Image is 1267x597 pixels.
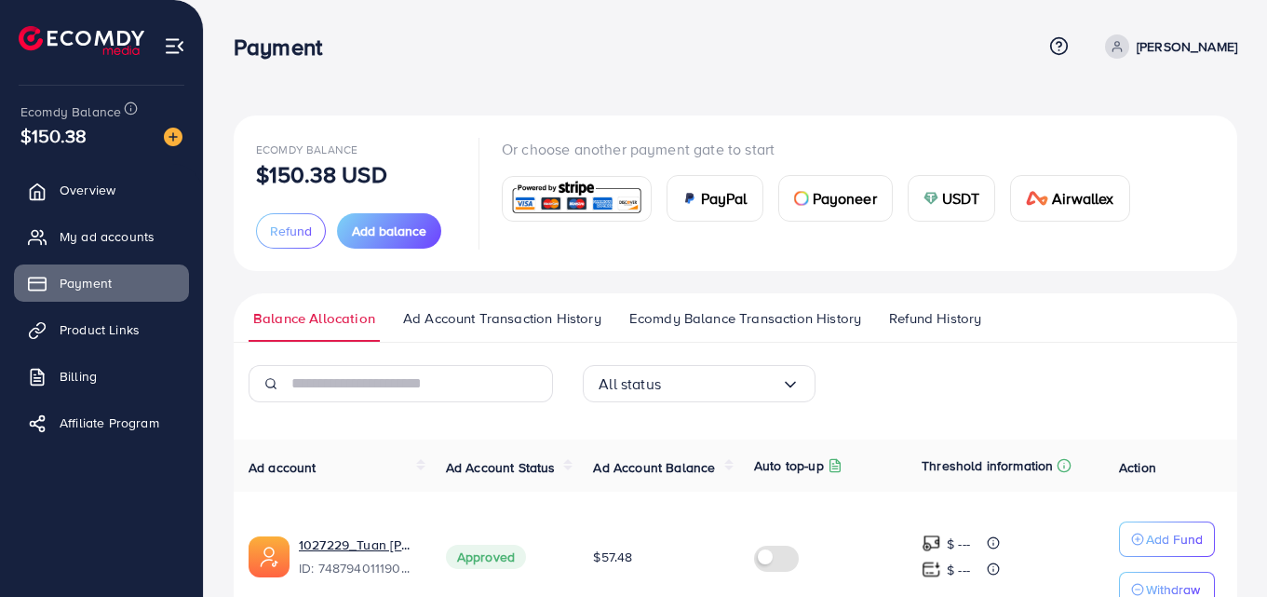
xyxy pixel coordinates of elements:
[60,320,140,339] span: Product Links
[234,34,337,61] h3: Payment
[1119,522,1215,557] button: Add Fund
[60,367,97,386] span: Billing
[14,265,189,302] a: Payment
[794,191,809,206] img: card
[299,559,416,577] span: ID: 7487940111900934151
[682,191,697,206] img: card
[502,176,652,222] a: card
[1119,458,1156,477] span: Action
[1098,34,1237,59] a: [PERSON_NAME]
[256,142,357,157] span: Ecomdy Balance
[754,455,824,477] p: Auto top-up
[923,191,938,206] img: card
[403,308,601,329] span: Ad Account Transaction History
[352,222,426,240] span: Add balance
[942,187,980,210] span: USDT
[249,536,290,577] img: ic-ads-acc.e4c84228.svg
[299,536,416,578] div: <span class='underline'>1027229_Tuan Hung</span></br>7487940111900934151
[337,213,441,249] button: Add balance
[253,308,375,329] span: Balance Allocation
[164,35,185,57] img: menu
[60,227,155,246] span: My ad accounts
[14,171,189,209] a: Overview
[14,404,189,441] a: Affiliate Program
[778,175,893,222] a: cardPayoneer
[60,274,112,292] span: Payment
[508,179,645,219] img: card
[922,455,1053,477] p: Threshold information
[947,533,970,555] p: $ ---
[908,175,996,222] a: cardUSDT
[599,370,661,399] span: All status
[60,414,159,432] span: Affiliate Program
[14,358,189,395] a: Billing
[661,370,781,399] input: Search for option
[922,534,941,553] img: top-up amount
[1052,187,1113,210] span: Airwallex
[593,548,632,566] span: $57.48
[502,138,1145,160] p: Or choose another payment gate to start
[629,308,861,329] span: Ecomdy Balance Transaction History
[256,163,387,185] p: $150.38 USD
[667,175,763,222] a: cardPayPal
[1010,175,1129,222] a: cardAirwallex
[583,365,815,402] div: Search for option
[20,122,87,149] span: $150.38
[593,458,715,477] span: Ad Account Balance
[256,213,326,249] button: Refund
[270,222,312,240] span: Refund
[14,218,189,255] a: My ad accounts
[19,26,144,55] img: logo
[1137,35,1237,58] p: [PERSON_NAME]
[299,536,416,554] a: 1027229_Tuan [PERSON_NAME]
[20,102,121,121] span: Ecomdy Balance
[446,545,526,569] span: Approved
[164,128,182,146] img: image
[922,560,941,579] img: top-up amount
[1026,191,1048,206] img: card
[947,559,970,581] p: $ ---
[249,458,317,477] span: Ad account
[889,308,981,329] span: Refund History
[701,187,748,210] span: PayPal
[14,311,189,348] a: Product Links
[1146,528,1203,550] p: Add Fund
[446,458,556,477] span: Ad Account Status
[60,181,115,199] span: Overview
[813,187,877,210] span: Payoneer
